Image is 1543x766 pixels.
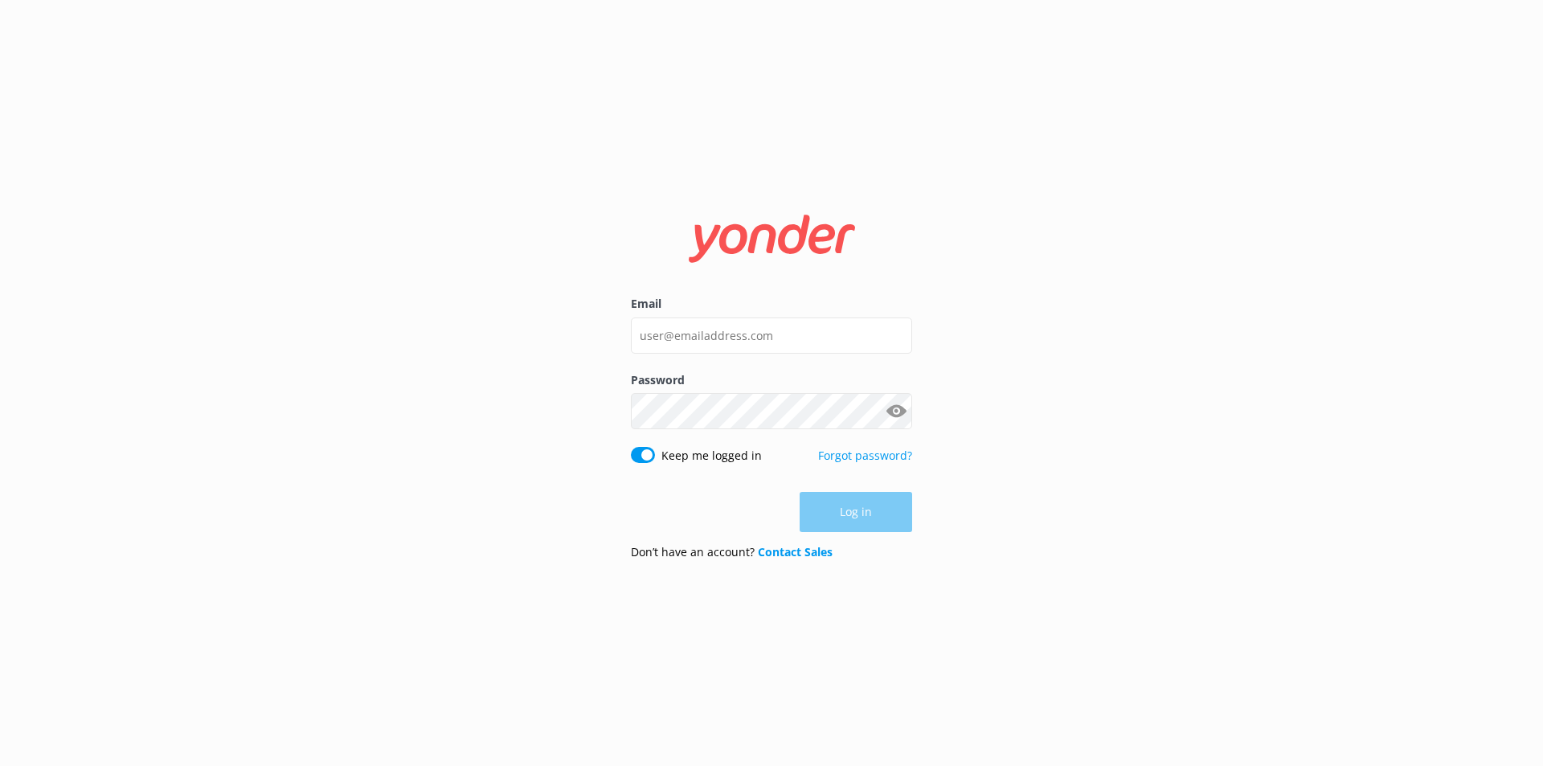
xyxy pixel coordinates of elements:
[631,543,833,561] p: Don’t have an account?
[631,295,912,313] label: Email
[818,448,912,463] a: Forgot password?
[880,395,912,428] button: Show password
[661,447,762,465] label: Keep me logged in
[631,317,912,354] input: user@emailaddress.com
[758,544,833,559] a: Contact Sales
[631,371,912,389] label: Password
